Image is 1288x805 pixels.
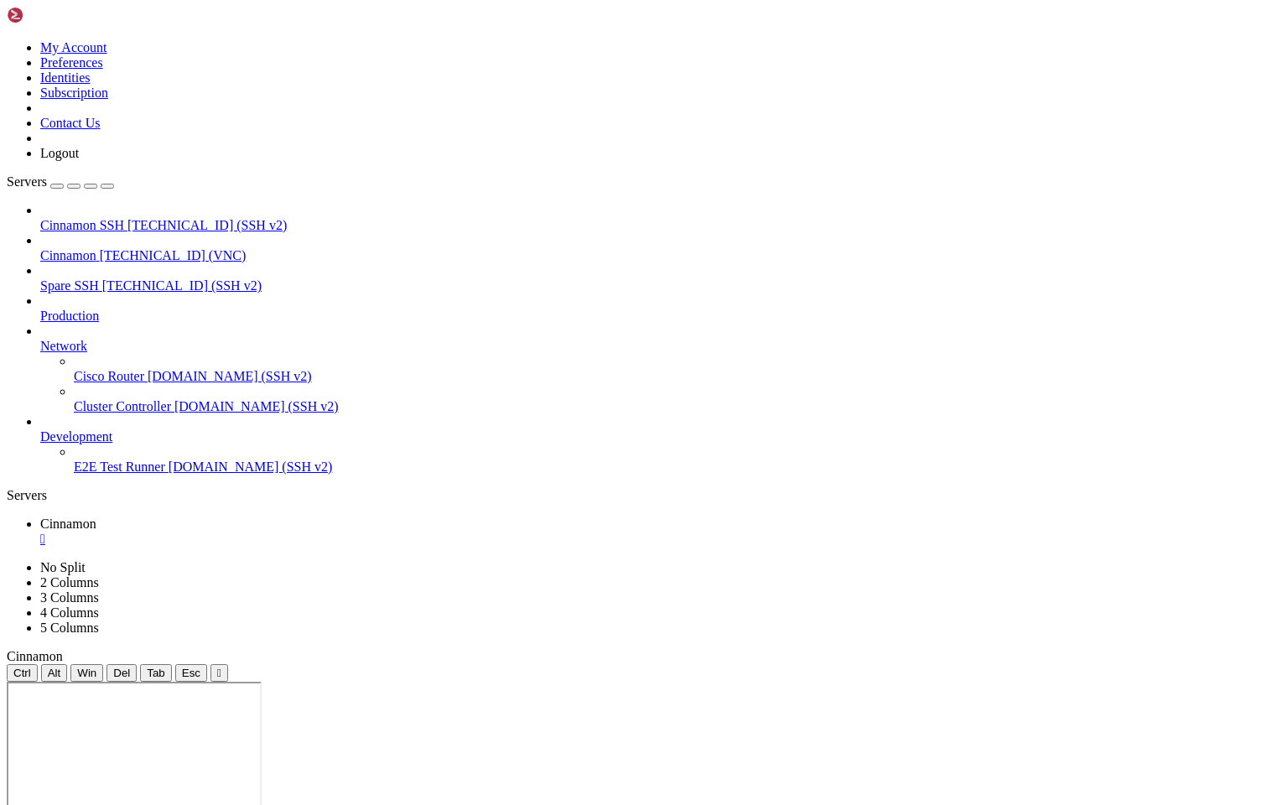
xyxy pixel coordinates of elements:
[100,248,247,262] span: [TECHNICAL_ID] (VNC)
[74,399,171,413] span: Cluster Controller
[40,248,96,262] span: Cinnamon
[40,324,1281,414] li: Network
[127,218,287,232] span: [TECHNICAL_ID] (SSH v2)
[40,590,99,605] a: 3 Columns
[40,414,1281,475] li: Development
[210,664,228,682] button: 
[48,667,61,679] span: Alt
[40,146,79,160] a: Logout
[40,309,99,323] span: Production
[140,664,172,682] button: Tab
[40,278,99,293] span: Spare SSH
[74,460,165,474] span: E2E Test Runner
[40,517,96,531] span: Cinnamon
[147,667,165,679] span: Tab
[40,55,103,70] a: Preferences
[106,664,137,682] button: Del
[74,460,1281,475] a: E2E Test Runner [DOMAIN_NAME] (SSH v2)
[40,339,87,353] span: Network
[40,517,1281,547] a: Cinnamon
[40,40,107,55] a: My Account
[41,664,68,682] button: Alt
[40,263,1281,293] li: Spare SSH [TECHNICAL_ID] (SSH v2)
[70,664,103,682] button: Win
[77,667,96,679] span: Win
[113,667,130,679] span: Del
[40,70,91,85] a: Identities
[7,664,38,682] button: Ctrl
[74,354,1281,384] li: Cisco Router [DOMAIN_NAME] (SSH v2)
[40,575,99,589] a: 2 Columns
[40,560,86,574] a: No Split
[40,429,1281,444] a: Development
[7,7,103,23] img: Shellngn
[40,429,112,444] span: Development
[148,369,312,383] span: [DOMAIN_NAME] (SSH v2)
[74,399,1281,414] a: Cluster Controller [DOMAIN_NAME] (SSH v2)
[40,309,1281,324] a: Production
[7,488,1281,503] div: Servers
[217,667,221,679] div: 
[7,174,47,189] span: Servers
[7,174,114,189] a: Servers
[40,339,1281,354] a: Network
[40,86,108,100] a: Subscription
[13,667,31,679] span: Ctrl
[40,621,99,635] a: 5 Columns
[7,649,63,663] span: Cinnamon
[40,278,1281,293] a: Spare SSH [TECHNICAL_ID] (SSH v2)
[40,116,101,130] a: Contact Us
[74,384,1281,414] li: Cluster Controller [DOMAIN_NAME] (SSH v2)
[40,218,124,232] span: Cinnamon SSH
[169,460,333,474] span: [DOMAIN_NAME] (SSH v2)
[40,203,1281,233] li: Cinnamon SSH [TECHNICAL_ID] (SSH v2)
[174,399,339,413] span: [DOMAIN_NAME] (SSH v2)
[40,532,1281,547] a: 
[40,293,1281,324] li: Production
[40,605,99,620] a: 4 Columns
[40,233,1281,263] li: Cinnamon [TECHNICAL_ID] (VNC)
[40,248,1281,263] a: Cinnamon [TECHNICAL_ID] (VNC)
[175,664,207,682] button: Esc
[40,218,1281,233] a: Cinnamon SSH [TECHNICAL_ID] (SSH v2)
[74,444,1281,475] li: E2E Test Runner [DOMAIN_NAME] (SSH v2)
[74,369,144,383] span: Cisco Router
[102,278,262,293] span: [TECHNICAL_ID] (SSH v2)
[74,369,1281,384] a: Cisco Router [DOMAIN_NAME] (SSH v2)
[182,667,200,679] span: Esc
